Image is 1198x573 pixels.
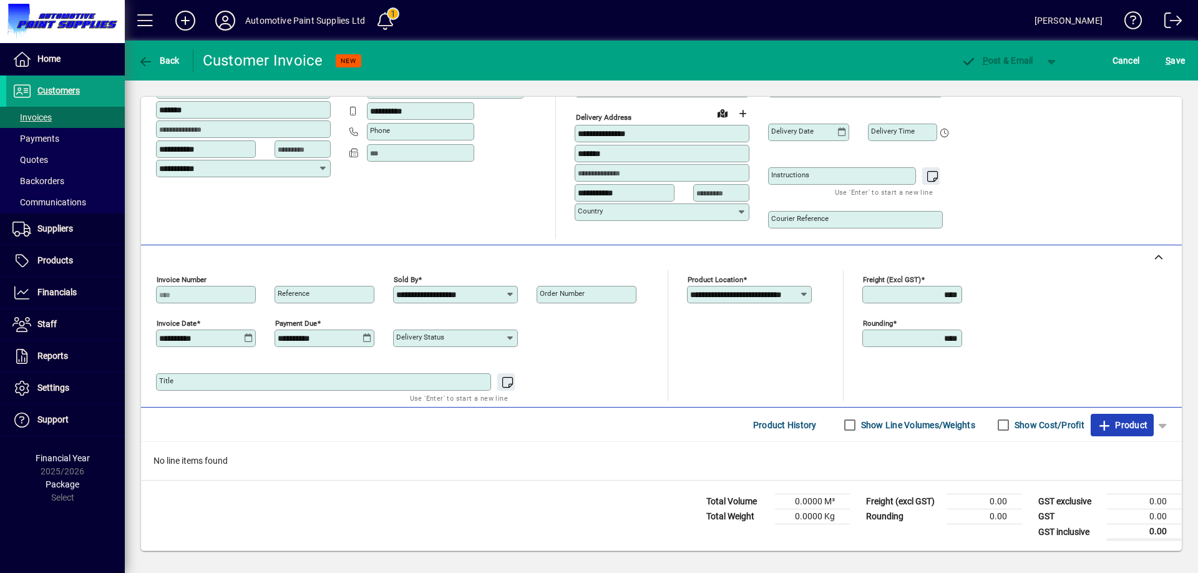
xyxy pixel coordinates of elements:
[1113,51,1140,71] span: Cancel
[6,107,125,128] a: Invoices
[700,509,775,524] td: Total Weight
[955,49,1040,72] button: Post & Email
[275,319,317,328] mat-label: Payment due
[37,287,77,297] span: Financials
[1012,419,1084,431] label: Show Cost/Profit
[37,223,73,233] span: Suppliers
[871,127,915,135] mat-label: Delivery time
[205,9,245,32] button: Profile
[688,275,743,284] mat-label: Product location
[1032,494,1107,509] td: GST exclusive
[159,376,173,385] mat-label: Title
[37,86,80,95] span: Customers
[947,494,1022,509] td: 0.00
[1097,415,1147,435] span: Product
[863,275,921,284] mat-label: Freight (excl GST)
[6,373,125,404] a: Settings
[1091,414,1154,436] button: Product
[863,319,893,328] mat-label: Rounding
[141,442,1182,480] div: No line items found
[278,289,309,298] mat-label: Reference
[37,383,69,393] span: Settings
[6,213,125,245] a: Suppliers
[410,391,508,405] mat-hint: Use 'Enter' to start a new line
[771,127,814,135] mat-label: Delivery date
[775,494,850,509] td: 0.0000 M³
[771,170,809,179] mat-label: Instructions
[947,509,1022,524] td: 0.00
[396,333,444,341] mat-label: Delivery status
[12,176,64,186] span: Backorders
[1155,2,1182,43] a: Logout
[6,341,125,372] a: Reports
[733,104,752,124] button: Choose address
[6,44,125,75] a: Home
[135,49,183,72] button: Back
[6,404,125,436] a: Support
[12,197,86,207] span: Communications
[748,414,822,436] button: Product History
[46,479,79,489] span: Package
[713,103,733,123] a: View on map
[245,11,365,31] div: Automotive Paint Supplies Ltd
[1032,509,1107,524] td: GST
[700,494,775,509] td: Total Volume
[753,415,817,435] span: Product History
[37,414,69,424] span: Support
[157,319,197,328] mat-label: Invoice date
[961,56,1033,66] span: ost & Email
[6,192,125,213] a: Communications
[203,51,323,71] div: Customer Invoice
[37,255,73,265] span: Products
[370,126,390,135] mat-label: Phone
[771,214,829,223] mat-label: Courier Reference
[835,185,933,199] mat-hint: Use 'Enter' to start a new line
[775,509,850,524] td: 0.0000 Kg
[12,112,52,122] span: Invoices
[6,277,125,308] a: Financials
[983,56,988,66] span: P
[138,56,180,66] span: Back
[157,275,207,284] mat-label: Invoice number
[165,9,205,32] button: Add
[6,170,125,192] a: Backorders
[860,494,947,509] td: Freight (excl GST)
[578,207,603,215] mat-label: Country
[1109,49,1143,72] button: Cancel
[860,509,947,524] td: Rounding
[37,319,57,329] span: Staff
[1032,524,1107,540] td: GST inclusive
[1166,56,1171,66] span: S
[6,309,125,340] a: Staff
[394,275,418,284] mat-label: Sold by
[12,155,48,165] span: Quotes
[859,419,975,431] label: Show Line Volumes/Weights
[1107,494,1182,509] td: 0.00
[6,128,125,149] a: Payments
[37,54,61,64] span: Home
[1035,11,1103,31] div: [PERSON_NAME]
[6,149,125,170] a: Quotes
[37,351,68,361] span: Reports
[1107,509,1182,524] td: 0.00
[540,289,585,298] mat-label: Order number
[36,453,90,463] span: Financial Year
[12,134,59,144] span: Payments
[1162,49,1188,72] button: Save
[125,49,193,72] app-page-header-button: Back
[6,245,125,277] a: Products
[1115,2,1142,43] a: Knowledge Base
[1107,524,1182,540] td: 0.00
[341,57,356,65] span: NEW
[1166,51,1185,71] span: ave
